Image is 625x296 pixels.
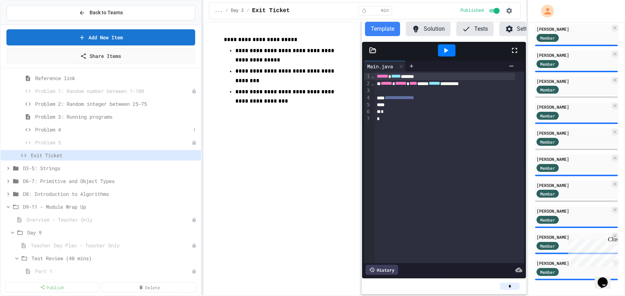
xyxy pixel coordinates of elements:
div: [PERSON_NAME] [537,26,610,32]
span: D8: Introduction to Algorithms [23,190,198,198]
div: [PERSON_NAME] [537,52,610,58]
span: Fold line [371,80,375,86]
div: 3 [364,87,371,94]
span: Day 2 [231,8,244,14]
div: 7 [364,115,371,123]
span: Back to Teams [90,9,123,16]
span: Fold line [371,73,375,79]
button: Template [365,22,400,36]
button: Solution [406,22,451,36]
iframe: chat widget [595,267,618,289]
span: ... [215,8,223,14]
div: Unpublished [192,140,197,145]
span: D3-5: Strings [23,164,198,172]
div: Chat with us now!Close [3,3,49,45]
div: Content is published and visible to students [461,6,501,15]
span: Problem 4 [35,126,191,133]
span: Overview - Teacher Only [27,216,192,223]
div: Unpublished [192,243,197,248]
div: 5 [364,102,371,109]
div: Unpublished [192,269,197,274]
a: Share Items [6,48,195,64]
a: Delete [102,282,196,292]
div: 2 [364,80,371,87]
a: Publish [5,282,99,292]
span: Problem 1: Random number between 1-100 [35,87,192,95]
div: [PERSON_NAME] [537,130,610,136]
a: Add New Item [6,29,195,45]
span: Member [540,61,555,67]
span: Exit Ticket [31,152,198,159]
div: [PERSON_NAME] [537,208,610,214]
div: 1 [364,73,371,80]
span: D6-7: Primitive and Object Types [23,177,198,185]
span: Teacher Day Plan - Teacher Only [31,242,192,249]
span: D9-11 - Module Wrap Up [23,203,198,211]
span: Member [540,243,555,249]
button: Tests [456,22,494,36]
div: Main.java [364,61,406,71]
div: Unpublished [192,89,197,94]
div: 6 [364,108,371,115]
span: Day 9 [27,229,198,236]
button: Back to Teams [6,5,195,20]
span: / [225,8,228,14]
span: Problem 2: Random integer between 25-75 [35,100,198,108]
button: More options [191,126,198,133]
span: Member [540,191,555,197]
span: Exit Ticket [252,6,290,15]
span: Member [540,269,555,275]
span: Member [540,87,555,93]
span: Problem 3: Running programs [35,113,198,120]
div: [PERSON_NAME] [537,156,610,162]
div: [PERSON_NAME] [537,104,610,110]
div: 4 [364,94,371,102]
span: Reference link [35,74,198,82]
span: Part 1 [35,267,192,275]
span: Member [540,165,555,171]
div: [PERSON_NAME] [537,234,610,240]
div: [PERSON_NAME] [537,260,610,266]
span: Member [540,35,555,41]
span: / [247,8,249,14]
div: [PERSON_NAME] [537,182,610,188]
div: Unpublished [192,217,197,222]
span: Test Review (40 mins) [32,255,198,262]
div: Main.java [364,63,397,70]
span: Published [461,8,484,14]
span: Member [540,113,555,119]
span: Problem 5 [35,139,192,146]
div: [PERSON_NAME] [537,78,610,84]
button: Settings [499,22,544,36]
div: My Account [534,3,556,19]
span: min [381,8,389,14]
span: Member [540,217,555,223]
span: Member [540,139,555,145]
iframe: chat widget [566,236,618,267]
div: History [366,265,398,275]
